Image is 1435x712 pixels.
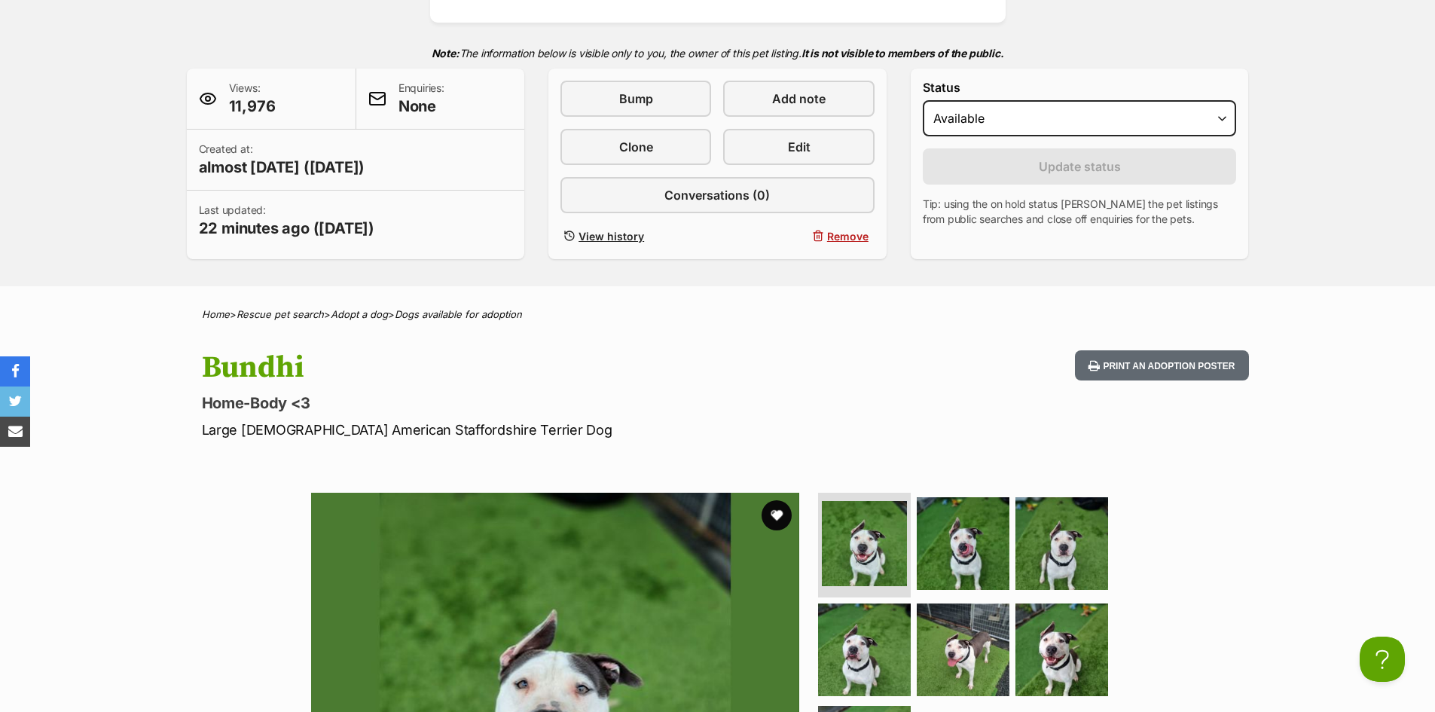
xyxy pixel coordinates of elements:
[827,228,869,244] span: Remove
[923,148,1237,185] button: Update status
[1075,350,1248,381] button: Print an adoption poster
[432,47,460,60] strong: Note:
[917,604,1009,696] img: Photo of Bundhi
[229,81,276,117] p: Views:
[801,47,1004,60] strong: It is not visible to members of the public.
[923,197,1237,227] p: Tip: using the on hold status [PERSON_NAME] the pet listings from public searches and close off e...
[395,308,522,320] a: Dogs available for adoption
[331,308,388,320] a: Adopt a dog
[1015,604,1108,696] img: Photo of Bundhi
[202,350,839,385] h1: Bundhi
[772,90,826,108] span: Add note
[560,129,711,165] a: Clone
[917,497,1009,590] img: Photo of Bundhi
[619,138,653,156] span: Clone
[199,203,375,239] p: Last updated:
[237,308,324,320] a: Rescue pet search
[202,393,839,414] p: Home-Body <3
[560,177,875,213] a: Conversations (0)
[199,157,365,178] span: almost [DATE] ([DATE])
[398,81,444,117] p: Enquiries:
[560,225,711,247] a: View history
[164,309,1272,320] div: > > >
[762,500,792,530] button: favourite
[187,38,1249,69] p: The information below is visible only to you, the owner of this pet listing.
[202,308,230,320] a: Home
[818,604,911,696] img: Photo of Bundhi
[1039,157,1121,176] span: Update status
[822,501,907,586] img: Photo of Bundhi
[923,81,1237,94] label: Status
[202,420,839,440] p: Large [DEMOGRAPHIC_DATA] American Staffordshire Terrier Dog
[229,96,276,117] span: 11,976
[723,81,874,117] a: Add note
[723,225,874,247] button: Remove
[1015,497,1108,590] img: Photo of Bundhi
[199,218,375,239] span: 22 minutes ago ([DATE])
[788,138,811,156] span: Edit
[199,142,365,178] p: Created at:
[579,228,644,244] span: View history
[723,129,874,165] a: Edit
[398,96,444,117] span: None
[664,186,770,204] span: Conversations (0)
[560,81,711,117] a: Bump
[619,90,653,108] span: Bump
[1360,637,1405,682] iframe: Help Scout Beacon - Open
